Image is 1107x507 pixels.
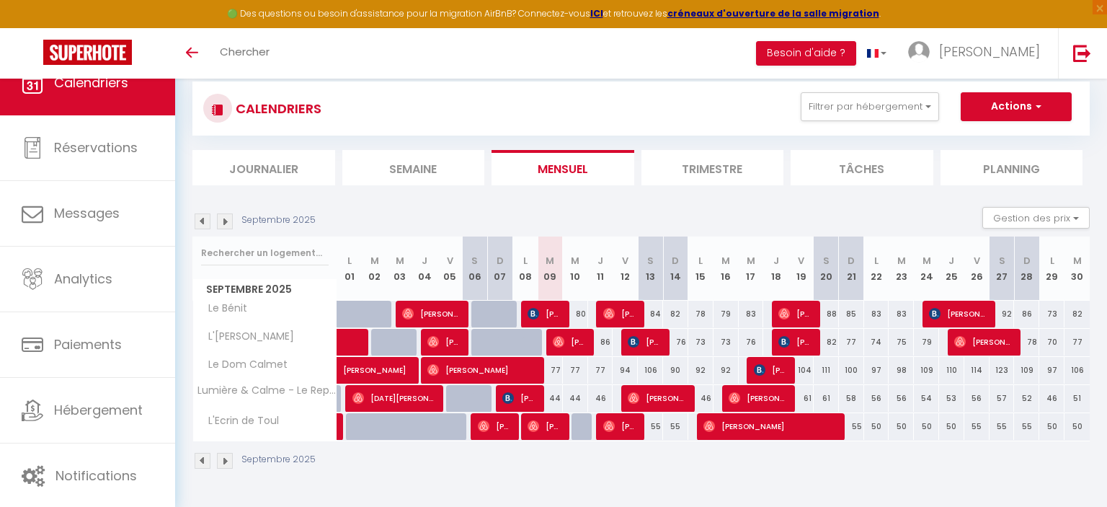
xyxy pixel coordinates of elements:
[839,413,864,440] div: 55
[889,301,914,327] div: 83
[590,7,603,19] strong: ICI
[597,254,603,268] abbr: J
[814,385,839,412] div: 61
[437,237,463,301] th: 05
[814,301,839,327] div: 88
[667,7,879,19] a: créneaux d'ouverture de la salle migration
[814,237,839,301] th: 20
[343,349,443,376] span: [PERSON_NAME]
[1064,357,1090,384] div: 106
[874,254,879,268] abbr: L
[195,301,251,317] span: Le Bénit
[839,301,864,327] div: 85
[964,413,990,440] div: 55
[1023,254,1031,268] abbr: D
[362,237,387,301] th: 02
[220,44,270,59] span: Chercher
[897,28,1058,79] a: ... [PERSON_NAME]
[1064,413,1090,440] div: 50
[563,301,588,327] div: 80
[703,413,838,440] span: [PERSON_NAME]
[571,254,579,268] abbr: M
[54,74,128,92] span: Calendriers
[402,300,461,327] span: [PERSON_NAME]
[663,301,688,327] div: 82
[1064,237,1090,301] th: 30
[688,385,713,412] div: 46
[638,357,663,384] div: 106
[948,254,954,268] abbr: J
[788,357,814,384] div: 104
[897,254,906,268] abbr: M
[964,237,990,301] th: 26
[864,413,889,440] div: 50
[497,254,504,268] abbr: D
[713,357,739,384] div: 92
[663,357,688,384] div: 90
[778,328,812,356] span: [PERSON_NAME]
[195,329,298,345] span: L'[PERSON_NAME]
[588,357,613,384] div: 77
[889,413,914,440] div: 50
[889,329,914,356] div: 75
[688,357,713,384] div: 92
[352,384,437,412] span: [DATE][PERSON_NAME]
[1039,329,1064,356] div: 70
[848,254,855,268] abbr: D
[1014,329,1039,356] div: 78
[739,237,764,301] th: 17
[487,237,512,301] th: 07
[964,357,990,384] div: 114
[839,237,864,301] th: 21
[1014,413,1039,440] div: 55
[588,237,613,301] th: 11
[1014,357,1039,384] div: 109
[990,237,1015,301] th: 27
[603,413,637,440] span: [PERSON_NAME]
[864,385,889,412] div: 56
[553,328,587,356] span: [PERSON_NAME]
[628,384,687,412] span: [PERSON_NAME]
[1014,237,1039,301] th: 28
[889,237,914,301] th: 23
[195,385,339,396] span: Lumière & Calme - Le Repos d'[PERSON_NAME]
[337,357,363,384] a: [PERSON_NAME]
[990,357,1015,384] div: 123
[387,237,412,301] th: 03
[961,92,1072,121] button: Actions
[512,237,538,301] th: 08
[823,254,830,268] abbr: S
[747,254,755,268] abbr: M
[613,237,638,301] th: 12
[713,237,739,301] th: 16
[563,237,588,301] th: 10
[192,150,335,185] li: Journalier
[603,300,637,327] span: [PERSON_NAME]
[773,254,779,268] abbr: J
[43,40,132,65] img: Super Booking
[939,413,964,440] div: 50
[778,300,812,327] span: [PERSON_NAME]
[538,385,563,412] div: 44
[663,329,688,356] div: 76
[964,385,990,412] div: 56
[864,301,889,327] div: 83
[914,237,939,301] th: 24
[864,329,889,356] div: 74
[713,329,739,356] div: 73
[698,254,703,268] abbr: L
[342,150,485,185] li: Semaine
[54,270,112,288] span: Analytics
[791,150,933,185] li: Tâches
[929,300,988,327] span: [PERSON_NAME]
[55,467,137,485] span: Notifications
[982,207,1090,229] button: Gestion des prix
[672,254,679,268] abbr: D
[1073,254,1082,268] abbr: M
[814,357,839,384] div: 111
[1039,301,1064,327] div: 73
[209,28,280,79] a: Chercher
[999,254,1005,268] abbr: S
[523,254,528,268] abbr: L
